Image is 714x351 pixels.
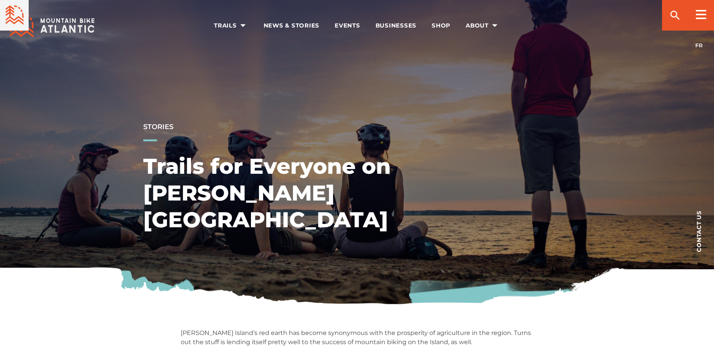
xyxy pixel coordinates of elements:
a: Stories [143,123,173,131]
ion-icon: arrow dropdown [238,20,248,31]
ion-icon: search [669,9,681,21]
h1: Trails for Everyone on [PERSON_NAME][GEOGRAPHIC_DATA] [143,153,426,233]
span: Trails [214,22,248,29]
span: News & Stories [264,22,320,29]
span: Shop [432,22,450,29]
span: About [466,22,500,29]
a: FR [695,42,703,49]
a: Contact us [683,199,714,264]
span: Events [335,22,360,29]
span: Businesses [376,22,417,29]
span: Contact us [696,210,702,252]
span: [PERSON_NAME] Island’s red earth has become synonymous with the prosperity of agriculture in the ... [181,329,531,346]
ion-icon: arrow dropdown [489,20,500,31]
